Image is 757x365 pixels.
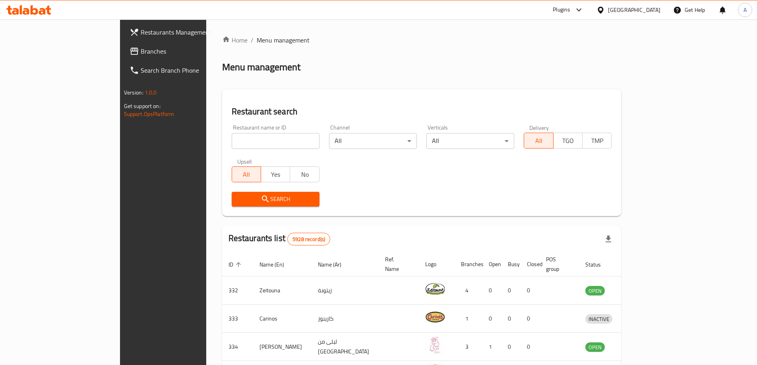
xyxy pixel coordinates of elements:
span: Yes [264,169,287,180]
span: Get support on: [124,101,161,111]
button: All [524,133,553,149]
span: Name (Ar) [318,260,352,269]
td: 0 [501,276,521,305]
h2: Restaurants list [228,232,331,245]
td: 4 [455,276,482,305]
a: Search Branch Phone [123,61,246,80]
input: Search for restaurant name or ID.. [232,133,319,149]
li: / [251,35,254,45]
span: ID [228,260,244,269]
td: زيتونة [312,276,379,305]
button: TMP [582,133,612,149]
td: Zeitouna [253,276,312,305]
td: 1 [455,305,482,333]
div: [GEOGRAPHIC_DATA] [608,6,660,14]
img: Carinos [425,307,445,327]
td: 0 [482,276,501,305]
div: Export file [599,230,618,249]
a: Support.OpsPlatform [124,109,174,119]
span: OPEN [585,286,605,295]
div: INACTIVE [585,314,612,324]
div: All [426,133,514,149]
span: Search Branch Phone [141,66,240,75]
span: TGO [557,135,579,147]
span: Name (En) [259,260,294,269]
div: OPEN [585,286,605,295]
td: 0 [501,333,521,361]
button: TGO [553,133,583,149]
div: All [329,133,417,149]
button: All [232,166,261,182]
th: Open [482,252,501,276]
td: 3 [455,333,482,361]
td: 0 [521,333,540,361]
button: Search [232,192,319,207]
span: 1.0.0 [145,87,157,98]
a: Branches [123,42,246,61]
th: Closed [521,252,540,276]
td: 0 [521,276,540,305]
div: Plugins [553,5,570,15]
td: 0 [482,305,501,333]
span: Version: [124,87,143,98]
span: All [235,169,258,180]
h2: Restaurant search [232,106,612,118]
span: Ref. Name [385,255,409,274]
th: Busy [501,252,521,276]
span: TMP [586,135,608,147]
label: Delivery [529,125,549,130]
th: Logo [419,252,455,276]
span: Search [238,194,313,204]
span: 5928 record(s) [288,236,330,243]
span: Menu management [257,35,310,45]
td: [PERSON_NAME] [253,333,312,361]
label: Upsell [237,158,252,164]
button: No [290,166,319,182]
img: Zeitouna [425,279,445,299]
span: Restaurants Management [141,27,240,37]
td: كارينوز [312,305,379,333]
div: Total records count [287,233,330,245]
th: Branches [455,252,482,276]
td: Carinos [253,305,312,333]
img: Leila Min Lebnan [425,335,445,355]
span: No [293,169,316,180]
span: All [527,135,550,147]
nav: breadcrumb [222,35,621,45]
td: 1 [482,333,501,361]
span: Status [585,260,611,269]
td: 0 [501,305,521,333]
span: POS group [546,255,569,274]
td: ليلى من [GEOGRAPHIC_DATA] [312,333,379,361]
span: A [743,6,747,14]
td: 0 [521,305,540,333]
a: Restaurants Management [123,23,246,42]
h2: Menu management [222,61,300,73]
span: INACTIVE [585,315,612,324]
button: Yes [261,166,290,182]
span: Branches [141,46,240,56]
span: OPEN [585,343,605,352]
